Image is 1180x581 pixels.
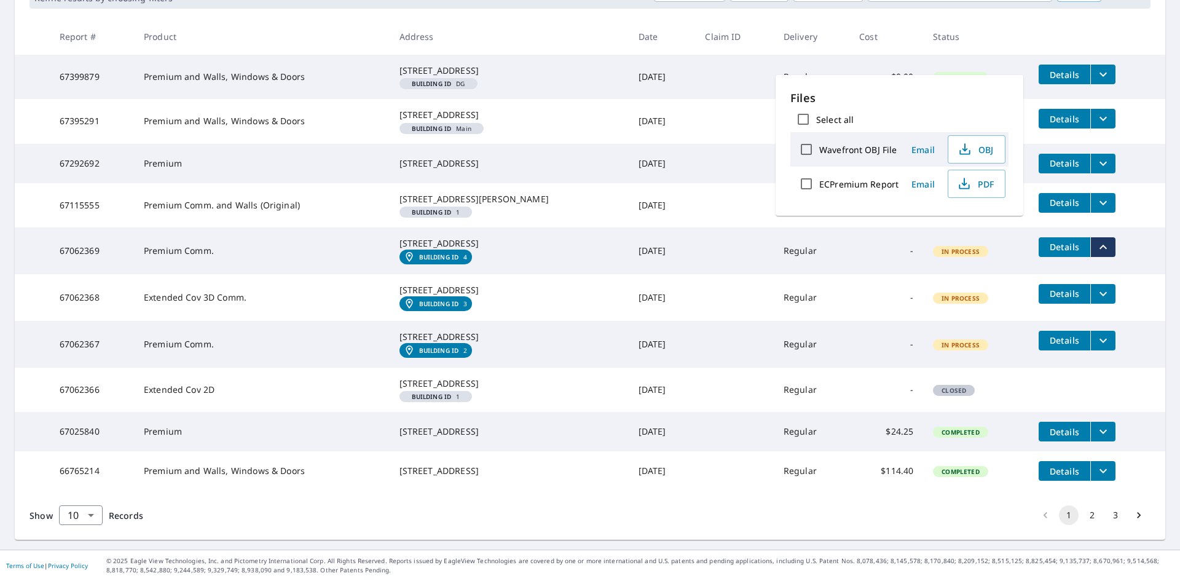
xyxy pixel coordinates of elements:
[1039,109,1090,128] button: detailsBtn-67395291
[1090,284,1115,304] button: filesDropdownBtn-67062368
[1090,154,1115,173] button: filesDropdownBtn-67292692
[629,144,696,183] td: [DATE]
[934,428,986,437] span: Completed
[399,193,619,205] div: [STREET_ADDRESS][PERSON_NAME]
[956,176,995,191] span: PDF
[50,451,134,491] td: 66765214
[399,157,619,170] div: [STREET_ADDRESS]
[816,114,854,125] label: Select all
[399,425,619,438] div: [STREET_ADDRESS]
[774,18,849,55] th: Delivery
[48,561,88,570] a: Privacy Policy
[849,412,923,451] td: $24.25
[412,209,452,215] em: Building ID
[399,465,619,477] div: [STREET_ADDRESS]
[1046,334,1083,346] span: Details
[774,99,849,143] td: Regular
[59,505,103,525] div: Show 10 records
[1046,157,1083,169] span: Details
[903,140,943,159] button: Email
[1039,422,1090,441] button: detailsBtn-67025840
[412,393,452,400] em: Building ID
[774,55,849,99] td: Regular
[1046,288,1083,299] span: Details
[134,99,390,143] td: Premium and Walls, Windows & Doors
[134,55,390,99] td: Premium and Walls, Windows & Doors
[134,144,390,183] td: Premium
[1090,109,1115,128] button: filesDropdownBtn-67395291
[1046,113,1083,125] span: Details
[399,65,619,77] div: [STREET_ADDRESS]
[629,99,696,143] td: [DATE]
[774,274,849,321] td: Regular
[629,321,696,368] td: [DATE]
[404,125,479,132] span: Main
[1039,237,1090,257] button: detailsBtn-67062369
[399,343,473,358] a: Building ID2
[1046,241,1083,253] span: Details
[399,237,619,250] div: [STREET_ADDRESS]
[948,135,1005,164] button: OBJ
[1090,65,1115,84] button: filesDropdownBtn-67399879
[390,18,629,55] th: Address
[629,18,696,55] th: Date
[1090,422,1115,441] button: filesDropdownBtn-67025840
[134,183,390,227] td: Premium Comm. and Walls (Original)
[50,144,134,183] td: 67292692
[849,451,923,491] td: $114.40
[1090,237,1115,257] button: filesDropdownBtn-67062369
[1090,193,1115,213] button: filesDropdownBtn-67115555
[134,412,390,451] td: Premium
[134,451,390,491] td: Premium and Walls, Windows & Doors
[956,142,995,157] span: OBJ
[1046,465,1083,477] span: Details
[629,183,696,227] td: [DATE]
[849,55,923,99] td: $0.00
[774,368,849,412] td: Regular
[934,467,986,476] span: Completed
[399,250,473,264] a: Building ID4
[1046,69,1083,81] span: Details
[908,144,938,156] span: Email
[1034,505,1150,525] nav: pagination navigation
[1039,331,1090,350] button: detailsBtn-67062367
[849,368,923,412] td: -
[903,175,943,194] button: Email
[1059,505,1079,525] button: page 1
[50,227,134,274] td: 67062369
[134,321,390,368] td: Premium Comm.
[629,368,696,412] td: [DATE]
[774,451,849,491] td: Regular
[50,18,134,55] th: Report #
[50,55,134,99] td: 67399879
[1039,65,1090,84] button: detailsBtn-67399879
[629,55,696,99] td: [DATE]
[695,18,773,55] th: Claim ID
[849,274,923,321] td: -
[849,321,923,368] td: -
[790,90,1009,106] p: Files
[774,227,849,274] td: Regular
[934,247,987,256] span: In Process
[774,144,849,183] td: Regular
[849,227,923,274] td: -
[629,274,696,321] td: [DATE]
[399,377,619,390] div: [STREET_ADDRESS]
[1046,197,1083,208] span: Details
[774,321,849,368] td: Regular
[1046,426,1083,438] span: Details
[50,412,134,451] td: 67025840
[399,296,473,311] a: Building ID3
[774,412,849,451] td: Regular
[50,183,134,227] td: 67115555
[399,284,619,296] div: [STREET_ADDRESS]
[419,300,459,307] em: Building ID
[1039,154,1090,173] button: detailsBtn-67292692
[774,183,849,227] td: Regular
[50,99,134,143] td: 67395291
[1129,505,1149,525] button: Go to next page
[629,451,696,491] td: [DATE]
[934,73,986,82] span: Completed
[134,18,390,55] th: Product
[109,510,143,521] span: Records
